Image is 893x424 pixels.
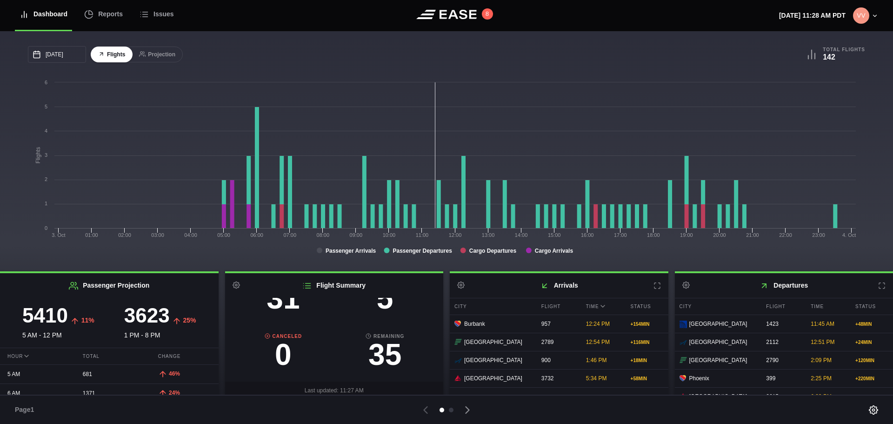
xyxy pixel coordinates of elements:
span: [GEOGRAPHIC_DATA] [689,320,747,328]
span: 5:34 PM [586,375,607,382]
span: 24% [169,390,180,396]
div: Change [151,348,219,364]
h3: 5410 [22,305,68,326]
text: 01:00 [85,232,98,238]
span: 11% [81,316,94,324]
div: Flight [761,298,804,315]
h2: Flight Summary [225,273,444,298]
div: 681 [75,365,143,383]
button: Flights [91,47,133,63]
span: [GEOGRAPHIC_DATA] [464,374,522,383]
text: 20:00 [713,232,726,238]
div: 2789 [537,333,579,351]
h3: 5 [334,283,436,313]
text: 13:00 [482,232,495,238]
b: Total Flights [823,47,865,53]
text: 05:00 [217,232,230,238]
text: 21:00 [746,232,759,238]
tspan: Passenger Arrivals [326,248,376,254]
text: 3 [45,152,47,158]
h2: Arrivals [450,273,668,298]
h3: 3623 [124,305,170,326]
div: Time [581,298,624,315]
b: 142 [823,53,835,61]
div: + 47 MIN [855,393,888,400]
div: 2790 [761,351,804,369]
div: 5 AM - 12 PM [7,305,109,340]
text: 07:00 [283,232,296,238]
div: City [675,298,760,315]
div: + 58 MIN [631,375,664,382]
tspan: Passenger Departures [393,248,452,254]
span: 25% [183,316,196,324]
span: [GEOGRAPHIC_DATA] [689,392,747,401]
div: + 220 MIN [855,375,888,382]
span: [GEOGRAPHIC_DATA] [464,338,522,346]
button: 8 [482,8,493,20]
div: Last updated: 11:27 AM [225,382,444,399]
div: 2112 [761,333,804,351]
text: 2 [45,176,47,182]
div: + 120 MIN [855,357,888,364]
div: 1423 [761,315,804,333]
text: 19:00 [680,232,693,238]
div: City [450,298,534,315]
span: 6:32 PM [811,393,832,400]
div: Time [806,298,848,315]
h3: 35 [334,340,436,370]
div: 3732 [537,370,579,387]
span: 2:09 PM [811,357,832,363]
text: 09:00 [350,232,363,238]
span: 11:45 AM [811,321,834,327]
tspan: 4. Oct [842,232,856,238]
text: 10:00 [383,232,396,238]
div: 3615 [761,388,804,405]
text: 15:00 [548,232,561,238]
span: [GEOGRAPHIC_DATA] [689,338,747,346]
div: 1371 [75,384,143,402]
text: 0 [45,225,47,231]
button: Projection [132,47,183,63]
a: Remaining35 [334,333,436,374]
div: 957 [537,315,579,333]
text: 4 [45,128,47,134]
text: 08:00 [317,232,330,238]
text: 17:00 [614,232,627,238]
tspan: 3. Oct [52,232,65,238]
div: Status [626,298,668,315]
h3: 0 [233,340,334,370]
div: 900 [537,351,579,369]
text: 22:00 [779,232,792,238]
text: 03:00 [151,232,164,238]
div: 399 [761,370,804,387]
span: Burbank [464,320,485,328]
span: 46% [169,370,180,377]
text: 1 [45,201,47,206]
div: 1 PM - 8 PM [109,305,211,340]
text: 5 [45,104,47,109]
tspan: Flights [35,147,41,163]
div: Flight [537,298,579,315]
b: Canceled [233,333,334,340]
div: + 154 MIN [631,321,664,328]
text: 23:00 [812,232,825,238]
tspan: Cargo Arrivals [535,248,573,254]
text: 6 [45,80,47,85]
text: 14:00 [515,232,528,238]
b: Remaining [334,333,436,340]
div: + 48 MIN [855,321,888,328]
div: + 24 MIN [855,339,888,346]
div: Status [851,298,893,315]
tspan: Cargo Departures [469,248,517,254]
div: + 116 MIN [631,339,664,346]
p: [DATE] 11:28 AM PDT [779,11,846,20]
span: 12:24 PM [586,321,610,327]
text: 12:00 [449,232,462,238]
span: 2:25 PM [811,375,832,382]
text: 06:00 [250,232,263,238]
text: 11:00 [416,232,429,238]
span: Phoenix [689,374,709,383]
text: 18:00 [647,232,660,238]
span: 12:51 PM [811,339,834,345]
span: Page 1 [15,405,38,415]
